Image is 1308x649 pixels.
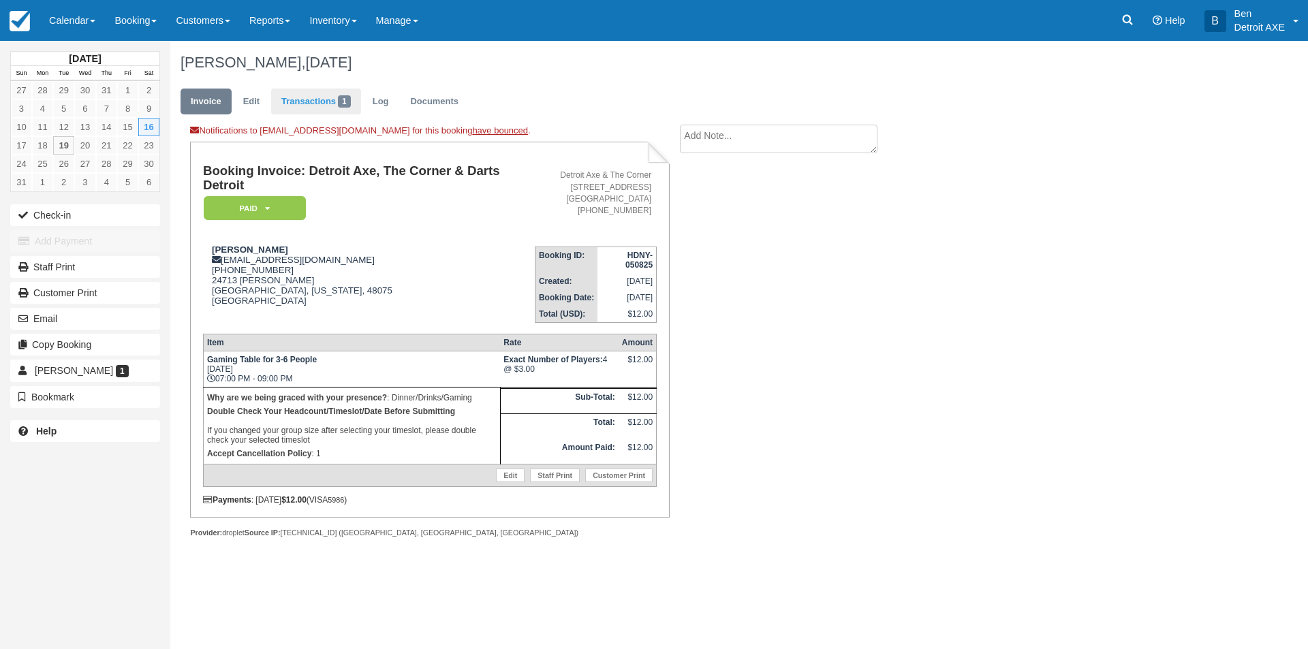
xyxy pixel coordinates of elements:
[181,89,232,115] a: Invoice
[11,66,32,81] th: Sun
[203,334,500,351] th: Item
[472,125,528,136] a: have bounced
[74,136,95,155] a: 20
[74,173,95,191] a: 3
[10,256,160,278] a: Staff Print
[11,99,32,118] a: 3
[305,54,352,71] span: [DATE]
[10,308,160,330] button: Email
[203,495,251,505] strong: Payments
[32,136,53,155] a: 18
[207,405,497,447] p: If you changed your group size after selecting your timeslot, please double check your selected t...
[203,351,500,387] td: [DATE] 07:00 PM - 09:00 PM
[585,469,653,482] a: Customer Print
[138,173,159,191] a: 6
[540,170,651,217] address: Detroit Axe & The Corner [STREET_ADDRESS] [GEOGRAPHIC_DATA] [PHONE_NUMBER]
[10,360,160,381] a: [PERSON_NAME] 1
[619,414,657,439] td: $12.00
[117,173,138,191] a: 5
[74,66,95,81] th: Wed
[207,447,497,460] p: : 1
[32,66,53,81] th: Mon
[74,118,95,136] a: 13
[535,306,597,323] th: Total (USD):
[207,391,497,405] p: : Dinner/Drinks/Gaming
[53,155,74,173] a: 26
[207,449,311,458] strong: Accept Cancellation Policy
[207,355,317,364] strong: Gaming Table for 3-6 People
[11,118,32,136] a: 10
[500,351,618,387] td: 4 @ $3.00
[117,99,138,118] a: 8
[535,247,597,273] th: Booking ID:
[10,204,160,226] button: Check-in
[338,95,351,108] span: 1
[74,99,95,118] a: 6
[35,365,113,376] span: [PERSON_NAME]
[96,66,117,81] th: Thu
[597,289,656,306] td: [DATE]
[619,439,657,464] td: $12.00
[1234,7,1285,20] p: Ben
[117,136,138,155] a: 22
[10,282,160,304] a: Customer Print
[117,66,138,81] th: Fri
[190,125,669,142] div: Notifications to [EMAIL_ADDRESS][DOMAIN_NAME] for this booking .
[69,53,101,64] strong: [DATE]
[281,495,307,505] strong: $12.00
[245,528,281,537] strong: Source IP:
[207,393,387,402] strong: Why are we being graced with your presence?
[138,81,159,99] a: 2
[53,99,74,118] a: 5
[32,173,53,191] a: 1
[271,89,361,115] a: Transactions1
[138,118,159,136] a: 16
[96,81,117,99] a: 31
[500,439,618,464] th: Amount Paid:
[328,496,344,504] small: 5986
[32,99,53,118] a: 4
[500,414,618,439] th: Total:
[203,164,535,192] h1: Booking Invoice: Detroit Axe, The Corner & Darts Detroit
[11,136,32,155] a: 17
[400,89,469,115] a: Documents
[181,54,1141,71] h1: [PERSON_NAME],
[535,289,597,306] th: Booking Date:
[96,136,117,155] a: 21
[207,407,455,416] b: Double Check Your Headcount/Timeslot/Date Before Submitting
[11,173,32,191] a: 31
[138,66,159,81] th: Sat
[362,89,399,115] a: Log
[32,118,53,136] a: 11
[204,196,306,220] em: Paid
[622,355,653,375] div: $12.00
[11,155,32,173] a: 24
[138,136,159,155] a: 23
[212,244,288,255] strong: [PERSON_NAME]
[1153,16,1162,25] i: Help
[10,334,160,355] button: Copy Booking
[96,118,117,136] a: 14
[74,81,95,99] a: 30
[500,388,618,414] th: Sub-Total:
[203,244,535,323] div: [EMAIL_ADDRESS][DOMAIN_NAME] [PHONE_NUMBER] 24713 [PERSON_NAME] [GEOGRAPHIC_DATA], [US_STATE], 48...
[597,306,656,323] td: $12.00
[96,155,117,173] a: 28
[116,365,129,377] span: 1
[117,118,138,136] a: 15
[1234,20,1285,34] p: Detroit AXE
[535,273,597,289] th: Created:
[53,81,74,99] a: 29
[53,118,74,136] a: 12
[619,334,657,351] th: Amount
[1204,10,1226,32] div: B
[11,81,32,99] a: 27
[10,230,160,252] button: Add Payment
[53,173,74,191] a: 2
[53,66,74,81] th: Tue
[625,251,653,270] strong: HDNY-050825
[500,334,618,351] th: Rate
[619,388,657,414] td: $12.00
[10,11,30,31] img: checkfront-main-nav-mini-logo.png
[10,386,160,408] button: Bookmark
